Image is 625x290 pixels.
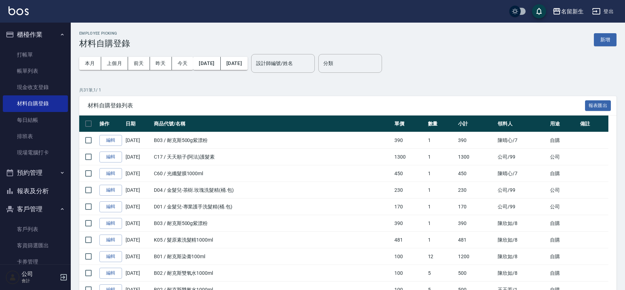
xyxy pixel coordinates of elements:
[99,152,122,162] a: 編輯
[22,278,58,284] p: 會計
[79,39,130,48] h3: 材料自購登錄
[456,165,496,182] td: 450
[496,132,548,149] td: 陳晴心 /7
[426,182,456,199] td: 1
[79,57,101,70] button: 本月
[3,79,68,95] a: 現金收支登錄
[548,132,578,149] td: 自購
[79,87,617,93] p: 共 31 筆, 1 / 1
[101,57,128,70] button: 上個月
[3,144,68,161] a: 現場電腦打卡
[3,63,68,79] a: 帳單列表
[3,164,68,182] button: 預約管理
[561,7,584,16] div: 名留新生
[3,237,68,254] a: 客資篩選匯出
[426,165,456,182] td: 1
[550,4,586,19] button: 名留新生
[124,248,152,265] td: [DATE]
[150,57,172,70] button: 昨天
[393,132,426,149] td: 390
[585,102,611,108] a: 報表匯出
[548,182,578,199] td: 公司
[152,215,393,232] td: B03 / 耐克斯500g紫漂粉
[496,116,548,132] th: 領料人
[456,132,496,149] td: 390
[393,182,426,199] td: 230
[221,57,248,70] button: [DATE]
[99,251,122,262] a: 編輯
[393,199,426,215] td: 170
[456,248,496,265] td: 1200
[496,248,548,265] td: 陳欣如 /8
[152,116,393,132] th: 商品代號/名稱
[152,232,393,248] td: K05 / 髮原素洗髮精1000ml
[426,215,456,232] td: 1
[152,165,393,182] td: C60 / 光纖髮膜1000ml
[98,116,124,132] th: 操作
[456,182,496,199] td: 230
[456,199,496,215] td: 170
[548,265,578,282] td: 自購
[456,215,496,232] td: 390
[124,165,152,182] td: [DATE]
[393,215,426,232] td: 390
[496,265,548,282] td: 陳欣如 /8
[393,149,426,165] td: 1300
[152,248,393,265] td: B01 / 耐克斯染膏100ml
[128,57,150,70] button: 前天
[585,100,611,111] button: 報表匯出
[456,149,496,165] td: 1300
[3,95,68,112] a: 材料自購登錄
[393,248,426,265] td: 100
[124,149,152,165] td: [DATE]
[496,149,548,165] td: 公司 /99
[99,235,122,245] a: 編輯
[88,102,585,109] span: 材料自購登錄列表
[426,132,456,149] td: 1
[152,149,393,165] td: C17 / 天天順子(阿法)護髮素
[548,116,578,132] th: 用途
[496,232,548,248] td: 陳欣如 /8
[393,165,426,182] td: 450
[496,165,548,182] td: 陳晴心 /7
[22,271,58,278] h5: 公司
[548,165,578,182] td: 自購
[124,199,152,215] td: [DATE]
[3,221,68,237] a: 客戶列表
[99,185,122,196] a: 編輯
[3,112,68,128] a: 每日結帳
[152,182,393,199] td: D04 / 金髮兒-茶樹.玫瑰洗髮精(桶.包)
[152,265,393,282] td: B02 / 耐克斯雙氧水1000ml
[594,33,617,46] button: 新增
[3,200,68,218] button: 客戶管理
[124,132,152,149] td: [DATE]
[3,25,68,44] button: 櫃檯作業
[193,57,220,70] button: [DATE]
[152,132,393,149] td: B03 / 耐克斯500g紫漂粉
[99,201,122,212] a: 編輯
[124,116,152,132] th: 日期
[426,149,456,165] td: 1
[172,57,193,70] button: 今天
[3,254,68,270] a: 卡券管理
[99,168,122,179] a: 編輯
[3,128,68,144] a: 排班表
[456,265,496,282] td: 500
[548,248,578,265] td: 自購
[548,215,578,232] td: 自購
[3,47,68,63] a: 打帳單
[426,248,456,265] td: 12
[426,265,456,282] td: 5
[99,218,122,229] a: 編輯
[426,116,456,132] th: 數量
[548,199,578,215] td: 公司
[124,215,152,232] td: [DATE]
[496,182,548,199] td: 公司 /99
[578,116,608,132] th: 備註
[594,36,617,43] a: 新增
[3,182,68,200] button: 報表及分析
[548,149,578,165] td: 公司
[532,4,546,18] button: save
[456,232,496,248] td: 481
[152,199,393,215] td: D01 / 金髮兒-專業護手洗髮精(桶.包)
